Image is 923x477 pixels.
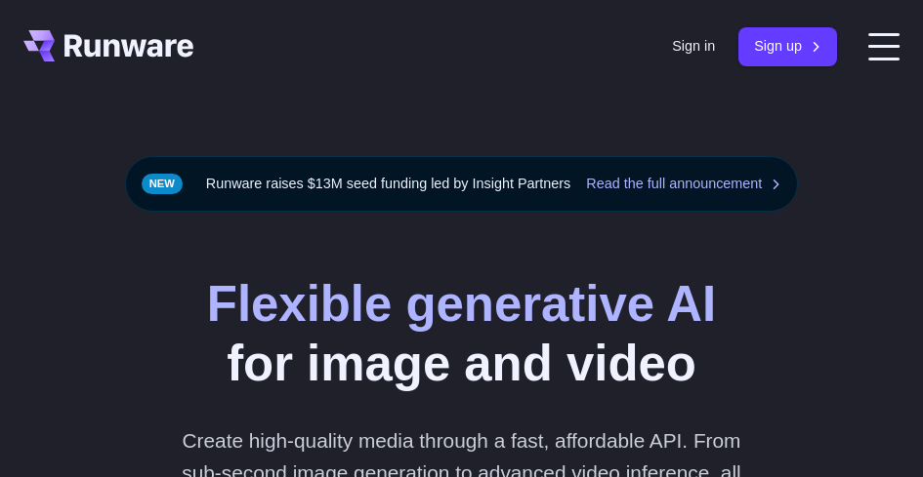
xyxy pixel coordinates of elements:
a: Go to / [23,30,193,61]
div: Runware raises $13M seed funding led by Insight Partners [125,156,799,212]
strong: Flexible generative AI [207,276,716,332]
a: Sign up [738,27,837,65]
a: Read the full announcement [586,173,781,195]
h1: for image and video [207,274,716,393]
a: Sign in [672,35,715,58]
